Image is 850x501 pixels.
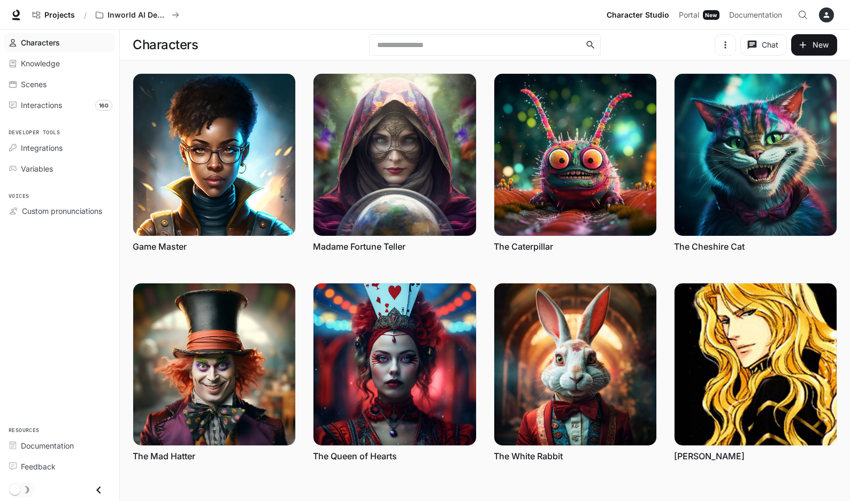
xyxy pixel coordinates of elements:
a: Knowledge [4,54,115,73]
button: All workspaces [91,4,184,26]
span: Projects [44,11,75,20]
span: Knowledge [21,58,60,69]
h1: Characters [133,34,198,56]
a: The Mad Hatter [133,450,195,462]
a: The Cheshire Cat [674,241,745,252]
a: Character Studio [602,4,673,26]
span: Documentation [21,440,74,451]
a: Custom pronunciations [4,202,115,220]
img: Madame Fortune Teller [313,74,476,236]
a: Game Master [133,241,187,252]
p: Inworld AI Demos [108,11,167,20]
span: Custom pronunciations [22,205,102,217]
img: The Caterpillar [494,74,656,236]
a: Interactions [4,96,115,114]
span: Documentation [729,9,782,22]
a: Characters [4,33,115,52]
span: Integrations [21,142,63,153]
span: Portal [679,9,699,22]
a: The Queen of Hearts [313,450,397,462]
a: Documentation [4,436,115,455]
button: Close drawer [87,479,111,501]
div: / [80,10,91,21]
a: Feedback [4,457,115,476]
button: Open Command Menu [792,4,814,26]
span: 160 [95,100,112,111]
a: Variables [4,159,115,178]
span: Character Studio [607,9,669,22]
span: Dark mode toggle [10,483,20,495]
button: Chat [740,34,787,56]
button: New [791,34,837,56]
span: Variables [21,163,53,174]
a: Madame Fortune Teller [313,241,405,252]
a: [PERSON_NAME] [674,450,745,462]
a: Scenes [4,75,115,94]
span: Feedback [21,461,56,472]
img: The Cheshire Cat [675,74,837,236]
span: Interactions [21,99,62,111]
a: The Caterpillar [494,241,553,252]
a: Integrations [4,138,115,157]
img: Tis Leif [675,283,837,445]
img: The White Rabbit [494,283,656,445]
img: The Queen of Hearts [313,283,476,445]
img: The Mad Hatter [133,283,295,445]
img: Game Master [133,74,295,236]
div: New [703,10,719,20]
a: Go to projects [28,4,80,26]
a: Documentation [725,4,790,26]
a: The White Rabbit [494,450,563,462]
span: Characters [21,37,60,48]
span: Scenes [21,79,47,90]
a: PortalNew [675,4,724,26]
